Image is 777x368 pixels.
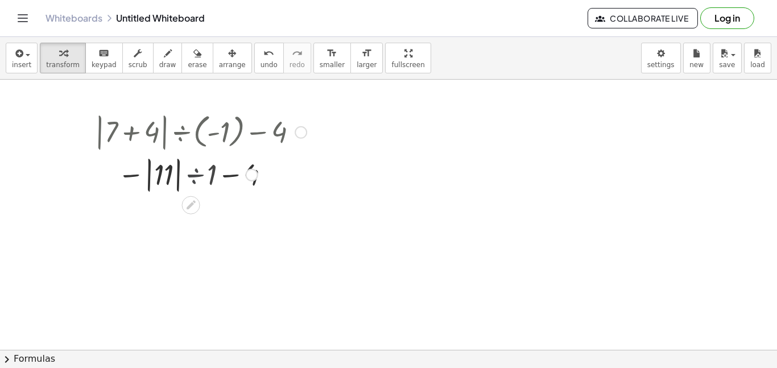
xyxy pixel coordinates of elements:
[719,61,735,69] span: save
[153,43,183,73] button: draw
[588,8,698,28] button: Collaborate Live
[159,61,176,69] span: draw
[40,43,86,73] button: transform
[290,61,305,69] span: redo
[283,43,311,73] button: redoredo
[98,47,109,60] i: keyboard
[219,61,246,69] span: arrange
[46,61,80,69] span: transform
[647,61,675,69] span: settings
[12,61,31,69] span: insert
[213,43,252,73] button: arrange
[85,43,123,73] button: keyboardkeypad
[313,43,351,73] button: format_sizesmaller
[14,9,32,27] button: Toggle navigation
[254,43,284,73] button: undoundo
[641,43,681,73] button: settings
[357,61,377,69] span: larger
[700,7,754,29] button: Log in
[6,43,38,73] button: insert
[188,61,206,69] span: erase
[391,61,424,69] span: fullscreen
[46,13,102,24] a: Whiteboards
[750,61,765,69] span: load
[326,47,337,60] i: format_size
[182,196,200,214] div: Edit math
[320,61,345,69] span: smaller
[689,61,704,69] span: new
[181,43,213,73] button: erase
[597,13,688,23] span: Collaborate Live
[263,47,274,60] i: undo
[92,61,117,69] span: keypad
[292,47,303,60] i: redo
[350,43,383,73] button: format_sizelarger
[744,43,771,73] button: load
[261,61,278,69] span: undo
[683,43,710,73] button: new
[361,47,372,60] i: format_size
[713,43,742,73] button: save
[122,43,154,73] button: scrub
[385,43,431,73] button: fullscreen
[129,61,147,69] span: scrub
